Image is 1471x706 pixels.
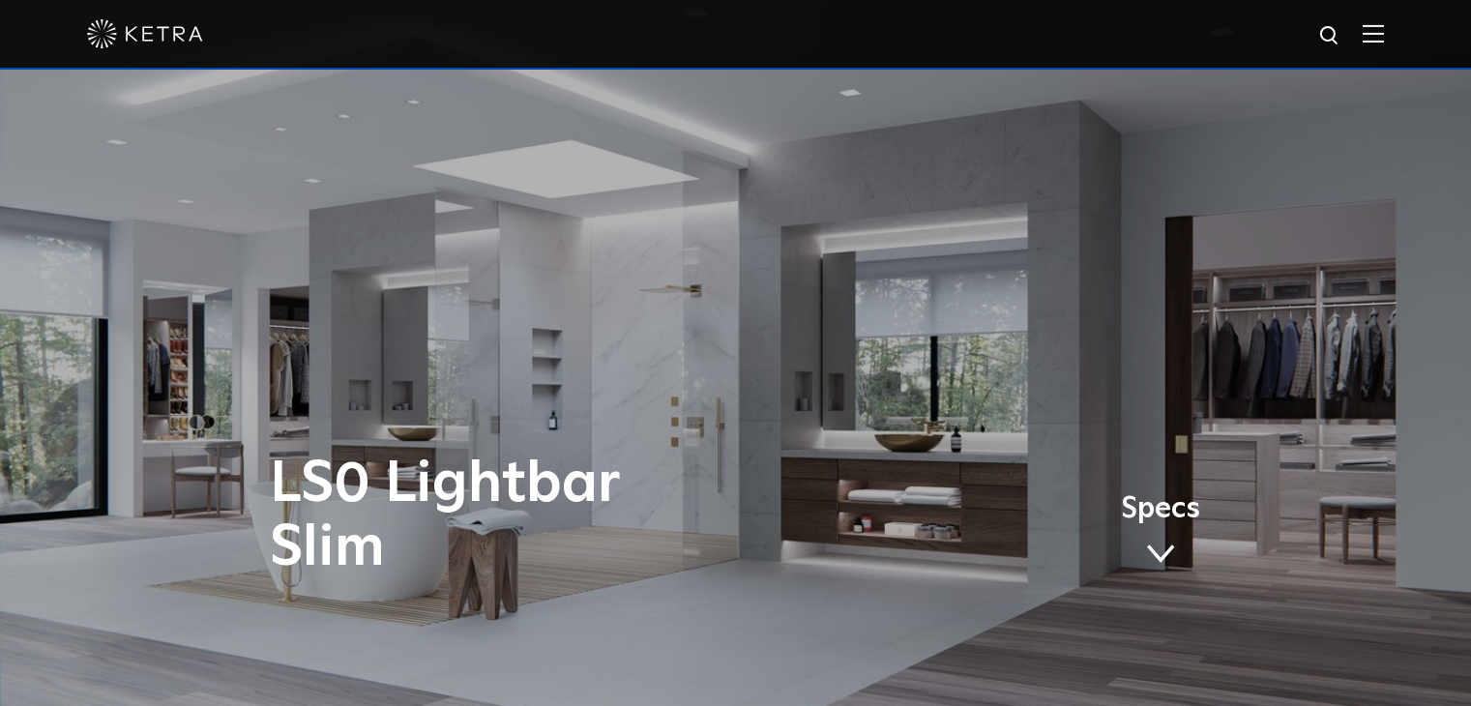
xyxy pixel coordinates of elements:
span: Specs [1121,495,1200,523]
a: Specs [1121,495,1200,571]
h1: LS0 Lightbar Slim [270,453,816,580]
img: Hamburger%20Nav.svg [1363,24,1384,43]
img: ketra-logo-2019-white [87,19,203,48]
img: search icon [1318,24,1342,48]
